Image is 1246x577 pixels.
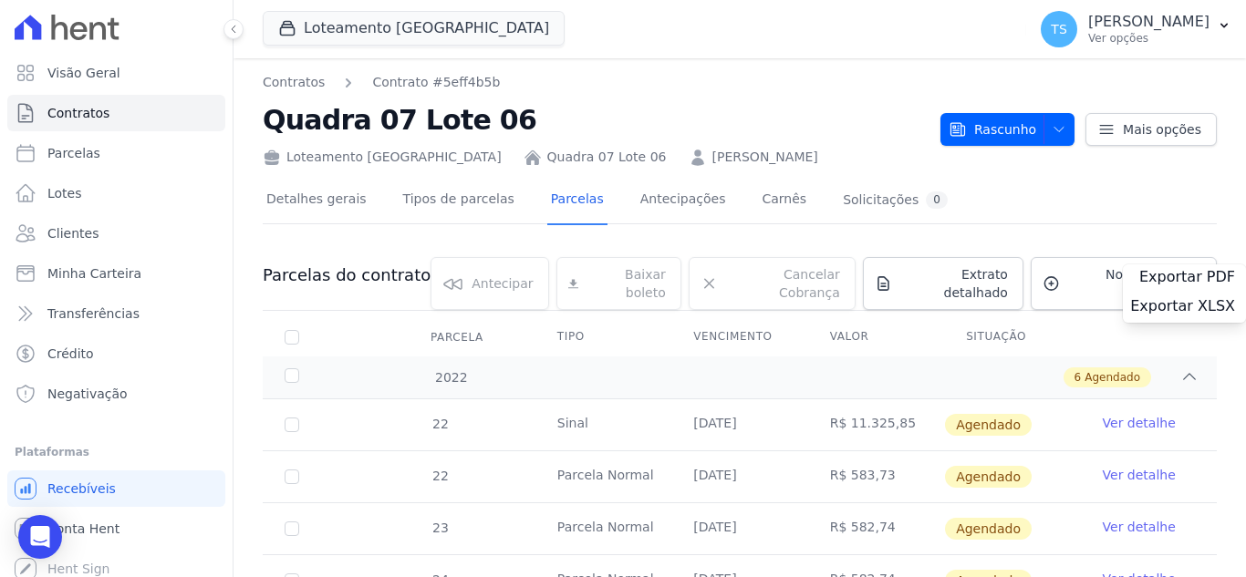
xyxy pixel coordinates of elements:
[400,177,518,225] a: Tipos de parcelas
[808,503,944,554] td: R$ 582,74
[7,55,225,91] a: Visão Geral
[758,177,810,225] a: Carnês
[47,304,140,323] span: Transferências
[671,318,807,356] th: Vencimento
[940,113,1075,146] button: Rascunho
[1103,466,1176,484] a: Ver detalhe
[944,318,1080,356] th: Situação
[47,479,116,498] span: Recebíveis
[285,417,299,432] input: default
[263,99,926,140] h2: Quadra 07 Lote 06
[15,441,218,463] div: Plataformas
[1051,23,1066,36] span: TS
[47,385,128,403] span: Negativação
[899,265,1008,302] span: Extrato detalhado
[431,469,449,483] span: 22
[7,470,225,507] a: Recebíveis
[1130,297,1239,319] a: Exportar XLSX
[431,417,449,431] span: 22
[926,191,948,209] div: 0
[1088,31,1210,46] p: Ver opções
[1067,265,1201,302] span: Nova cobrança avulsa
[671,451,807,502] td: [DATE]
[1075,369,1082,386] span: 6
[843,191,948,209] div: Solicitações
[535,451,671,502] td: Parcela Normal
[671,399,807,450] td: [DATE]
[1031,257,1217,310] a: Nova cobrança avulsa
[1085,113,1217,146] a: Mais opções
[285,469,299,484] input: default
[47,345,94,363] span: Crédito
[47,224,99,242] span: Clientes
[47,184,82,202] span: Lotes
[7,175,225,211] a: Lotes
[1103,518,1176,536] a: Ver detalhe
[409,319,505,355] div: Parcela
[47,264,141,283] span: Minha Carteira
[535,318,671,356] th: Tipo
[808,318,944,356] th: Valor
[945,466,1032,488] span: Agendado
[7,376,225,412] a: Negativação
[263,73,500,92] nav: Breadcrumb
[949,113,1036,146] span: Rascunho
[431,520,449,535] span: 23
[7,335,225,372] a: Crédito
[47,104,109,122] span: Contratos
[671,503,807,554] td: [DATE]
[7,295,225,332] a: Transferências
[945,518,1032,540] span: Agendado
[1123,120,1201,139] span: Mais opções
[7,95,225,131] a: Contratos
[285,521,299,536] input: default
[7,215,225,252] a: Clientes
[47,520,119,538] span: Conta Hent
[7,510,225,547] a: Conta Hent
[1130,297,1235,315] span: Exportar XLSX
[547,148,667,167] a: Quadra 07 Lote 06
[18,515,62,559] div: Open Intercom Messenger
[7,255,225,292] a: Minha Carteira
[712,148,818,167] a: [PERSON_NAME]
[808,399,944,450] td: R$ 11.325,85
[263,11,565,46] button: Loteamento [GEOGRAPHIC_DATA]
[547,177,607,225] a: Parcelas
[535,399,671,450] td: Sinal
[808,451,944,502] td: R$ 583,73
[535,503,671,554] td: Parcela Normal
[1088,13,1210,31] p: [PERSON_NAME]
[47,64,120,82] span: Visão Geral
[7,135,225,171] a: Parcelas
[263,148,502,167] div: Loteamento [GEOGRAPHIC_DATA]
[263,264,431,286] h3: Parcelas do contrato
[863,257,1023,310] a: Extrato detalhado
[263,73,325,92] a: Contratos
[1026,4,1246,55] button: TS [PERSON_NAME] Ver opções
[637,177,730,225] a: Antecipações
[945,414,1032,436] span: Agendado
[47,144,100,162] span: Parcelas
[839,177,951,225] a: Solicitações0
[263,73,926,92] nav: Breadcrumb
[1085,369,1140,386] span: Agendado
[372,73,500,92] a: Contrato #5eff4b5b
[263,177,370,225] a: Detalhes gerais
[1103,414,1176,432] a: Ver detalhe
